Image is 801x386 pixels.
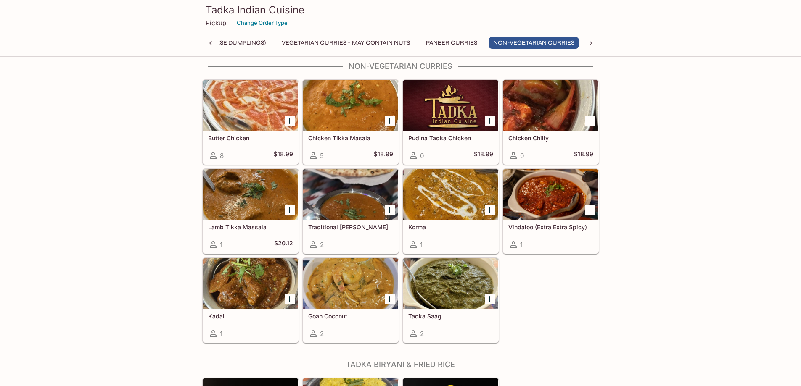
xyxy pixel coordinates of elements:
h5: Chicken Tikka Masala [308,134,393,142]
h5: $18.99 [574,150,593,160]
button: Add Goan Coconut [385,294,395,304]
button: Add Pudina Tadka Chicken [485,116,495,126]
h5: $18.99 [474,150,493,160]
a: Traditional [PERSON_NAME]2 [303,169,399,254]
span: 1 [220,330,222,338]
div: Chicken Tikka Masala [303,80,398,131]
h3: Tadka Indian Cuisine [206,3,596,16]
h5: Traditional [PERSON_NAME] [308,223,393,231]
div: Pudina Tadka Chicken [403,80,498,131]
a: Pudina Tadka Chicken0$18.99 [403,80,499,165]
div: Traditional Curry [303,169,398,220]
h5: $20.12 [274,239,293,249]
button: Add Kadai [285,294,295,304]
a: Vindaloo (Extra Extra Spicy)1 [503,169,599,254]
button: Add Lamb Tikka Massala [285,205,295,215]
button: Vegetarian Curries - may contain nuts [277,37,415,49]
a: Chicken Tikka Masala5$18.99 [303,80,399,165]
a: Kadai1 [203,258,299,343]
h5: Korma [408,223,493,231]
div: Korma [403,169,498,220]
div: Lamb Tikka Massala [203,169,298,220]
a: Butter Chicken8$18.99 [203,80,299,165]
span: 2 [320,241,324,249]
span: 2 [320,330,324,338]
h5: $18.99 [274,150,293,160]
div: Tadka Saag [403,258,498,309]
button: Paneer Curries [421,37,482,49]
button: Add Tadka Saag [485,294,495,304]
button: Change Order Type [233,16,291,29]
button: Add Chicken Chilly [585,116,595,126]
span: 1 [420,241,423,249]
h5: $18.99 [374,150,393,160]
button: Add Butter Chicken [285,116,295,126]
a: Korma1 [403,169,499,254]
h5: Kadai [208,312,293,320]
div: Vindaloo (Extra Extra Spicy) [503,169,598,220]
a: Tadka Saag2 [403,258,499,343]
span: 0 [420,152,424,160]
span: 0 [520,152,524,160]
div: Chicken Chilly [503,80,598,131]
h5: Goan Coconut [308,312,393,320]
span: 1 [520,241,523,249]
h5: Vindaloo (Extra Extra Spicy) [508,223,593,231]
a: Chicken Chilly0$18.99 [503,80,599,165]
span: 5 [320,152,324,160]
button: Add Korma [485,205,495,215]
h5: Pudina Tadka Chicken [408,134,493,142]
button: Add Chicken Tikka Masala [385,116,395,126]
h5: Lamb Tikka Massala [208,223,293,231]
a: Lamb Tikka Massala1$20.12 [203,169,299,254]
button: Add Traditional Curry [385,205,395,215]
button: Non-Vegetarian Curries [489,37,579,49]
p: Pickup [206,19,226,27]
h5: Tadka Saag [408,312,493,320]
h5: Chicken Chilly [508,134,593,142]
h4: Non-Vegetarian Curries [202,62,599,71]
span: 1 [220,241,222,249]
h4: Tadka Biryani & Fried Rice [202,360,599,369]
span: 2 [420,330,424,338]
button: Add Vindaloo (Extra Extra Spicy) [585,205,595,215]
div: Kadai [203,258,298,309]
a: Goan Coconut2 [303,258,399,343]
div: Goan Coconut [303,258,398,309]
div: Butter Chicken [203,80,298,131]
span: 8 [220,152,224,160]
h5: Butter Chicken [208,134,293,142]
